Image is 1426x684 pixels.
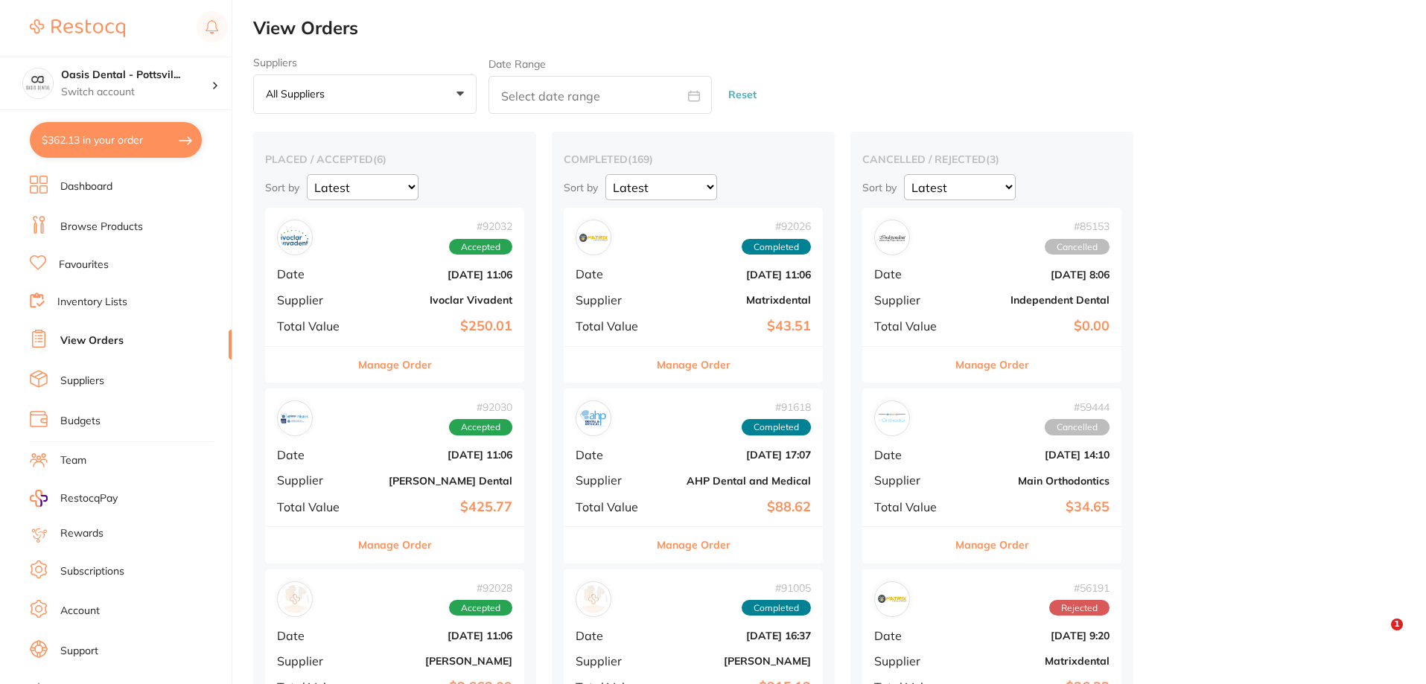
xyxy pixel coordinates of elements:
span: # 92030 [449,401,512,413]
span: Completed [742,239,811,255]
button: Manage Order [358,527,432,563]
span: Date [277,448,351,461]
b: $34.65 [961,499,1110,515]
a: Team [60,453,86,468]
img: Ivoclar Vivadent [281,223,309,252]
span: Supplier [576,654,650,668]
b: Main Orthodontics [961,475,1110,487]
span: Supplier [277,293,351,307]
span: Total Value [874,319,949,333]
span: Supplier [874,654,949,668]
b: [DATE] 11:06 [363,269,512,281]
p: Sort by [862,181,897,194]
b: Matrixdental [662,294,811,306]
span: Total Value [277,500,351,514]
a: Rewards [60,526,104,541]
input: Select date range [488,76,712,114]
h4: Oasis Dental - Pottsville [61,68,211,83]
b: [DATE] 9:20 [961,630,1110,642]
span: Date [576,448,650,461]
span: Supplier [576,293,650,307]
p: Switch account [61,85,211,100]
h2: completed ( 169 ) [564,153,823,166]
span: # 92032 [449,220,512,232]
button: Manage Order [657,347,730,383]
img: Matrixdental [579,223,608,252]
a: RestocqPay [30,490,118,507]
b: AHP Dental and Medical [662,475,811,487]
img: AHP Dental and Medical [579,404,608,432]
button: Manage Order [657,527,730,563]
button: Manage Order [955,527,1029,563]
button: All suppliers [253,74,477,115]
h2: placed / accepted ( 6 ) [265,153,524,166]
button: $362.13 in your order [30,122,202,158]
span: Completed [742,600,811,616]
h2: cancelled / rejected ( 3 ) [862,153,1121,166]
span: Accepted [449,600,512,616]
button: Manage Order [955,347,1029,383]
img: Restocq Logo [30,19,125,37]
img: Main Orthodontics [878,404,906,432]
b: [DATE] 11:06 [662,269,811,281]
img: Independent Dental [878,223,906,252]
b: $43.51 [662,319,811,334]
div: Erskine Dental#92030AcceptedDate[DATE] 11:06Supplier[PERSON_NAME] DentalTotal Value$425.77Manage ... [265,389,524,563]
span: # 92026 [742,220,811,232]
span: Total Value [277,319,351,333]
span: # 91618 [742,401,811,413]
span: Date [874,448,949,461]
b: $88.62 [662,499,811,515]
p: All suppliers [266,87,331,100]
span: Cancelled [1045,419,1110,435]
span: Supplier [277,654,351,668]
b: $425.77 [363,499,512,515]
span: # 56191 [1049,582,1110,594]
button: Reset [724,75,761,115]
span: Supplier [874,473,949,487]
span: Date [576,267,650,281]
span: Date [874,267,949,281]
span: Date [277,629,351,642]
img: RestocqPay [30,490,48,507]
span: Accepted [449,239,512,255]
img: Erskine Dental [281,404,309,432]
b: [PERSON_NAME] [662,655,811,667]
a: Account [60,604,100,619]
div: Ivoclar Vivadent#92032AcceptedDate[DATE] 11:06SupplierIvoclar VivadentTotal Value$250.01Manage Order [265,208,524,383]
iframe: Intercom live chat [1360,619,1396,654]
span: Accepted [449,419,512,435]
a: Subscriptions [60,564,124,579]
p: Sort by [564,181,598,194]
h2: View Orders [253,18,1426,39]
b: Matrixdental [961,655,1110,667]
b: [DATE] 8:06 [961,269,1110,281]
b: [PERSON_NAME] [363,655,512,667]
b: [DATE] 11:06 [363,630,512,642]
span: RestocqPay [60,491,118,506]
span: # 85153 [1045,220,1110,232]
span: Total Value [576,319,650,333]
b: [DATE] 11:06 [363,449,512,461]
span: Date [277,267,351,281]
span: Total Value [874,500,949,514]
b: [DATE] 16:37 [662,630,811,642]
b: Independent Dental [961,294,1110,306]
img: Henry Schein Halas [281,585,309,613]
span: # 59444 [1045,401,1110,413]
span: Supplier [576,473,650,487]
span: Cancelled [1045,239,1110,255]
b: $0.00 [961,319,1110,334]
a: Browse Products [60,220,143,234]
span: Date [874,629,949,642]
span: 1 [1391,619,1403,630]
img: Matrixdental [878,585,906,613]
span: Supplier [277,473,351,487]
span: Total Value [576,500,650,514]
a: Support [60,644,98,659]
span: # 91005 [742,582,811,594]
b: Ivoclar Vivadent [363,294,512,306]
label: Date Range [488,58,546,70]
span: Supplier [874,293,949,307]
b: [DATE] 14:10 [961,449,1110,461]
